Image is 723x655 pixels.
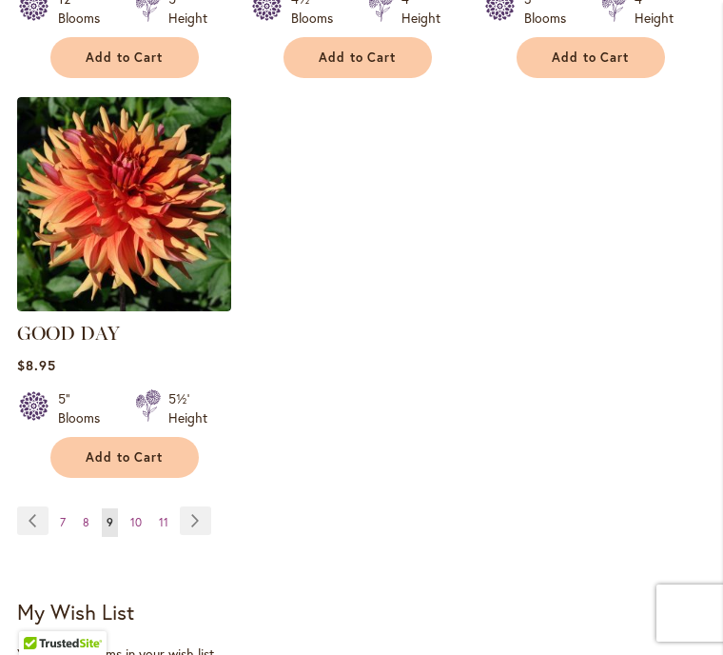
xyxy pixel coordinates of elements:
span: 7 [60,515,66,529]
span: Add to Cart [552,50,630,66]
a: 10 [126,508,147,537]
span: Add to Cart [319,50,397,66]
span: $8.95 [17,356,56,374]
iframe: Launch Accessibility Center [14,587,68,641]
span: 10 [130,515,142,529]
span: Add to Cart [86,449,164,466]
span: 8 [83,515,89,529]
div: 5½' Height [168,389,207,427]
a: 7 [55,508,70,537]
span: Add to Cart [86,50,164,66]
a: GOOD DAY [17,322,120,345]
div: 5" Blooms [58,389,112,427]
a: GOOD DAY [17,297,231,315]
strong: My Wish List [17,598,134,625]
a: 11 [154,508,173,537]
button: Add to Cart [283,37,432,78]
span: 9 [107,515,113,529]
span: 11 [159,515,168,529]
button: Add to Cart [50,37,199,78]
button: Add to Cart [50,437,199,478]
a: 8 [78,508,94,537]
img: GOOD DAY [17,97,231,311]
button: Add to Cart [517,37,665,78]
